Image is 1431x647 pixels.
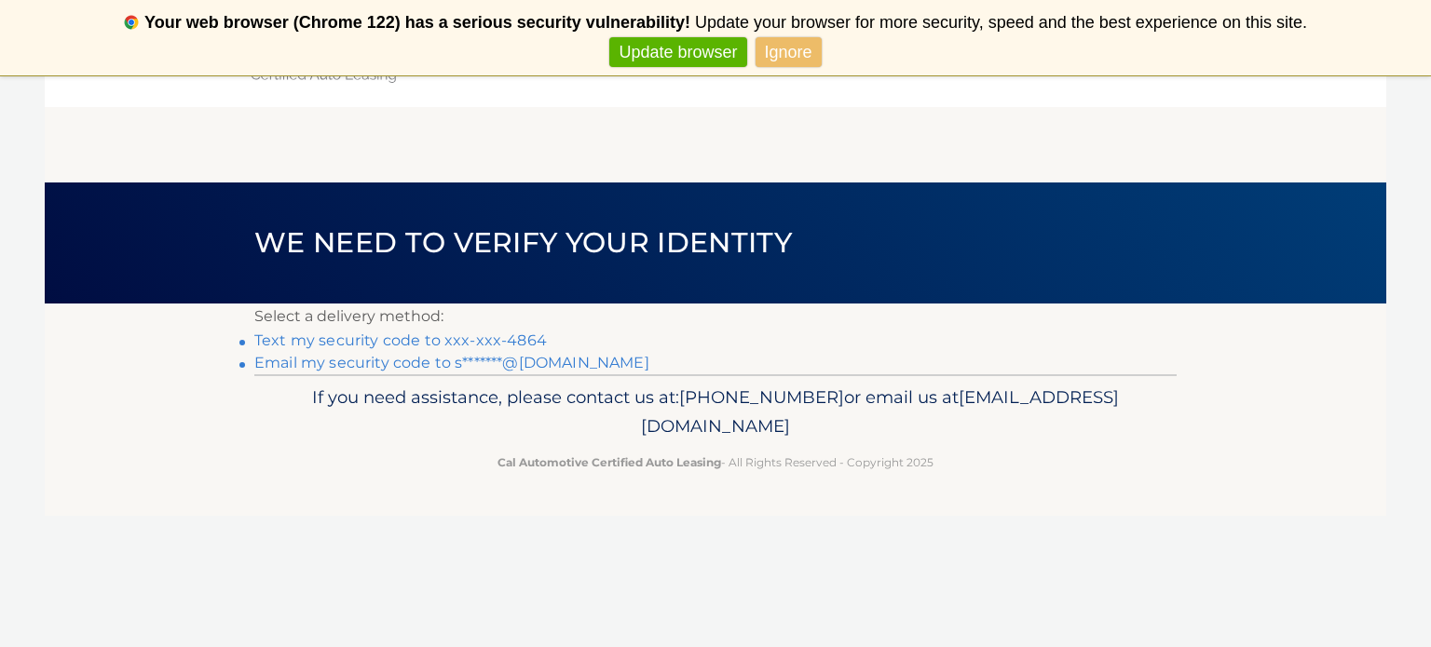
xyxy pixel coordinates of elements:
span: We need to verify your identity [254,225,792,260]
p: If you need assistance, please contact us at: or email us at [266,383,1165,442]
a: Ignore [756,37,822,68]
a: Email my security code to s*******@[DOMAIN_NAME] [254,354,649,371]
span: [PHONE_NUMBER] [679,386,844,408]
strong: Cal Automotive Certified Auto Leasing [497,455,721,469]
a: Text my security code to xxx-xxx-4864 [254,331,547,349]
p: - All Rights Reserved - Copyright 2025 [266,452,1165,472]
a: Update browser [609,37,746,68]
p: Select a delivery method: [254,303,1177,330]
b: Your web browser (Chrome 122) has a serious security vulnerability! [144,13,690,32]
span: Update your browser for more security, speed and the best experience on this site. [695,13,1307,32]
